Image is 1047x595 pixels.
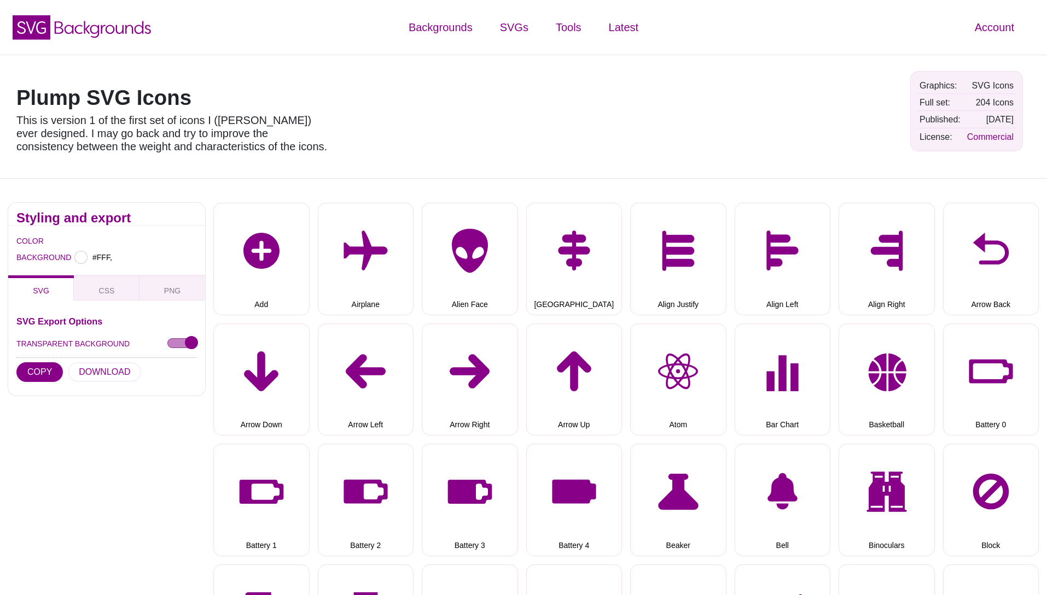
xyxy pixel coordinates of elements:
button: DOWNLOAD [68,362,141,382]
a: Latest [595,11,652,44]
button: Block [943,444,1039,556]
button: Alien Face [422,203,518,315]
span: PNG [164,286,181,295]
h1: Plump SVG Icons [16,87,328,108]
button: Align Right [839,203,935,315]
button: Atom [630,323,726,436]
button: Arrow Right [422,323,518,436]
td: [DATE] [964,111,1016,127]
td: License: [917,129,963,145]
button: Bell [735,444,831,556]
button: Binoculars [839,444,935,556]
button: Battery 4 [526,444,623,556]
label: COLOR [16,234,30,248]
a: Tools [542,11,595,44]
h3: SVG Export Options [16,317,197,326]
a: Backgrounds [395,11,486,44]
button: Battery 2 [318,444,414,556]
a: Commercial [967,132,1014,142]
h2: Styling and export [16,214,197,222]
button: Beaker [630,444,726,556]
label: BACKGROUND [16,250,30,264]
td: Full set: [917,95,963,110]
button: Airplane [318,203,414,315]
button: PNG [139,275,205,301]
button: CSS [74,275,139,301]
button: Basketball [839,323,935,436]
button: Arrow Up [526,323,623,436]
p: This is version 1 of the first set of icons I ([PERSON_NAME]) ever designed. I may go back and tr... [16,114,328,153]
span: CSS [99,286,115,295]
button: Arrow Left [318,323,414,436]
td: Published: [917,111,963,127]
button: Add [213,203,310,315]
button: Battery 1 [213,444,310,556]
button: Bar Chart [735,323,831,436]
td: SVG Icons [964,78,1016,93]
button: Arrow Down [213,323,310,436]
button: Battery 0 [943,323,1039,436]
a: Account [961,11,1028,44]
button: Align Justify [630,203,726,315]
button: COPY [16,362,63,382]
button: [GEOGRAPHIC_DATA] [526,203,623,315]
a: SVGs [486,11,542,44]
td: 204 Icons [964,95,1016,110]
button: Align Left [735,203,831,315]
td: Graphics: [917,78,963,93]
label: TRANSPARENT BACKGROUND [16,337,130,351]
button: Arrow Back [943,203,1039,315]
button: Battery 3 [422,444,518,556]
